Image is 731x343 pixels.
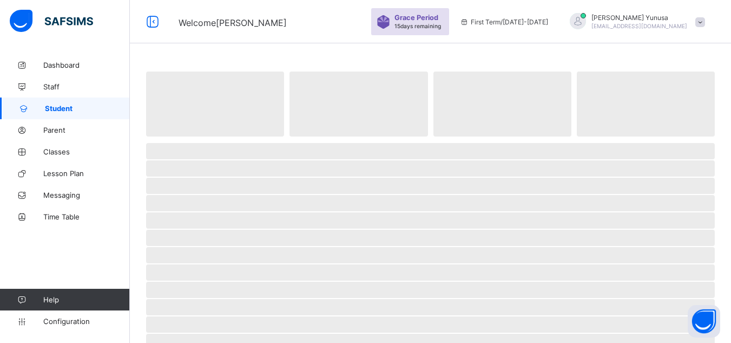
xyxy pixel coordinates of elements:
span: [PERSON_NAME] Yunusa [591,14,687,22]
span: 15 days remaining [394,23,441,29]
span: ‌ [146,264,715,281]
span: ‌ [289,72,427,137]
span: ‌ [146,316,715,333]
span: ‌ [146,282,715,298]
span: ‌ [146,299,715,315]
span: Parent [43,126,130,134]
span: ‌ [146,160,715,177]
span: ‌ [146,230,715,246]
span: Lesson Plan [43,169,130,178]
img: safsims [10,10,93,33]
span: Student [45,104,130,113]
span: ‌ [146,247,715,263]
span: ‌ [146,143,715,159]
span: Messaging [43,191,130,199]
span: Help [43,295,129,304]
span: Configuration [43,317,129,326]
span: Welcome [PERSON_NAME] [179,17,287,28]
span: Classes [43,147,130,156]
span: [EMAIL_ADDRESS][DOMAIN_NAME] [591,23,687,29]
span: ‌ [433,72,571,137]
span: session/term information [460,18,548,26]
span: ‌ [146,72,284,137]
span: ‌ [146,212,715,229]
div: Adam YunusaYunusa [559,13,710,31]
span: Grace Period [394,14,438,22]
img: sticker-purple.71386a28dfed39d6af7621340158ba97.svg [377,15,390,29]
span: Staff [43,82,130,91]
button: Open asap [688,305,720,338]
span: Dashboard [43,61,130,69]
span: ‌ [146,195,715,211]
span: ‌ [146,178,715,194]
span: Time Table [43,212,130,221]
span: ‌ [577,72,715,137]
